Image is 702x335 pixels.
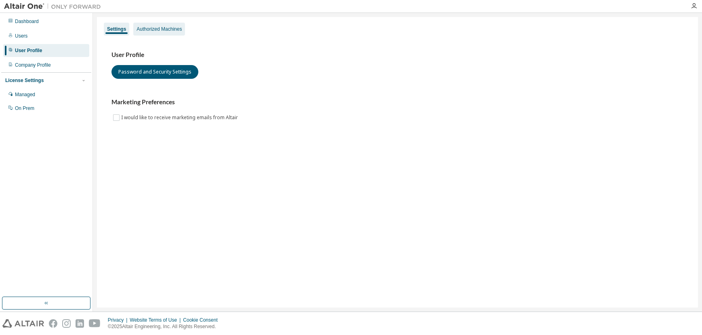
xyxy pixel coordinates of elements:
div: Dashboard [15,18,39,25]
div: Settings [107,26,126,32]
div: Website Terms of Use [130,317,183,323]
img: linkedin.svg [76,319,84,328]
div: Privacy [108,317,130,323]
div: User Profile [15,47,42,54]
img: Altair One [4,2,105,11]
div: On Prem [15,105,34,112]
div: Company Profile [15,62,51,68]
h3: User Profile [111,51,683,59]
div: Cookie Consent [183,317,222,323]
img: altair_logo.svg [2,319,44,328]
div: Users [15,33,27,39]
button: Password and Security Settings [111,65,198,79]
img: facebook.svg [49,319,57,328]
p: © 2025 Altair Engineering, Inc. All Rights Reserved. [108,323,223,330]
div: Managed [15,91,35,98]
label: I would like to receive marketing emails from Altair [121,113,240,122]
h3: Marketing Preferences [111,98,683,106]
img: instagram.svg [62,319,71,328]
div: License Settings [5,77,44,84]
img: youtube.svg [89,319,101,328]
div: Authorized Machines [137,26,182,32]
